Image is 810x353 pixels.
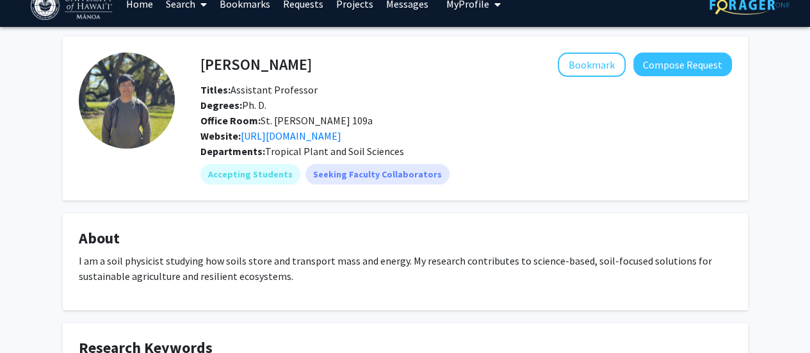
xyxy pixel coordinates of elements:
mat-chip: Seeking Faculty Collaborators [305,164,450,185]
b: Website: [200,129,241,142]
mat-chip: Accepting Students [200,164,300,185]
b: Departments: [200,145,265,158]
h4: About [79,229,732,248]
button: Compose Request to Jing Yan [633,53,732,76]
span: Assistant Professor [200,83,318,96]
b: Office Room: [200,114,261,127]
img: Profile Picture [79,53,175,149]
span: Ph. D. [200,99,266,111]
a: Opens in a new tab [241,129,341,142]
span: Tropical Plant and Soil Sciences [265,145,404,158]
p: I am a soil physicist studying how soils store and transport mass and energy. My research contrib... [79,253,732,284]
b: Titles: [200,83,231,96]
h4: [PERSON_NAME] [200,53,312,76]
button: Add Jing Yan to Bookmarks [558,53,626,77]
iframe: Chat [10,295,54,343]
b: Degrees: [200,99,242,111]
span: St. [PERSON_NAME] 109a [200,114,373,127]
